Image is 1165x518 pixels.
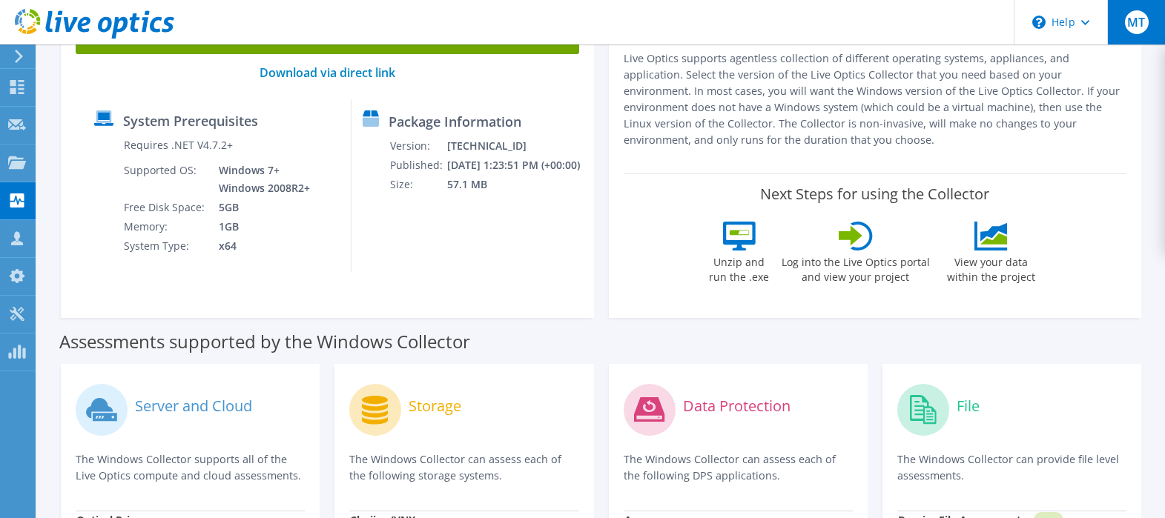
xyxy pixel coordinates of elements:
svg: \n [1032,16,1046,29]
td: Supported OS: [123,161,208,198]
td: 57.1 MB [446,175,587,194]
a: Download via direct link [260,64,395,81]
td: Windows 7+ Windows 2008R2+ [208,161,313,198]
td: Memory: [123,217,208,236]
td: 5GB [208,198,313,217]
span: MT [1125,10,1149,34]
td: x64 [208,236,313,256]
td: 1GB [208,217,313,236]
label: Data Protection [683,399,791,414]
p: The Windows Collector can assess each of the following DPS applications. [624,451,853,484]
p: The Windows Collector can assess each of the following storage systems. [349,451,578,484]
td: Free Disk Space: [123,198,208,217]
label: Next Steps for using the Collector [760,185,989,203]
label: Server and Cloud [135,399,252,414]
td: System Type: [123,236,208,256]
p: The Windows Collector can provide file level assessments. [897,451,1126,484]
label: View your data within the project [938,250,1045,285]
td: [DATE] 1:23:51 PM (+00:00) [446,156,587,175]
label: Requires .NET V4.7.2+ [124,138,233,153]
label: System Prerequisites [123,113,258,128]
label: Assessments supported by the Windows Collector [59,334,470,349]
label: Storage [409,399,461,414]
label: Package Information [389,114,521,129]
p: The Windows Collector supports all of the Live Optics compute and cloud assessments. [76,451,305,484]
p: Live Optics supports agentless collection of different operating systems, appliances, and applica... [624,50,1127,148]
td: Published: [389,156,446,175]
label: File [957,399,980,414]
label: Unzip and run the .exe [705,250,773,285]
td: Size: [389,175,446,194]
label: Log into the Live Optics portal and view your project [781,250,931,285]
td: [TECHNICAL_ID] [446,136,587,156]
td: Version: [389,136,446,156]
